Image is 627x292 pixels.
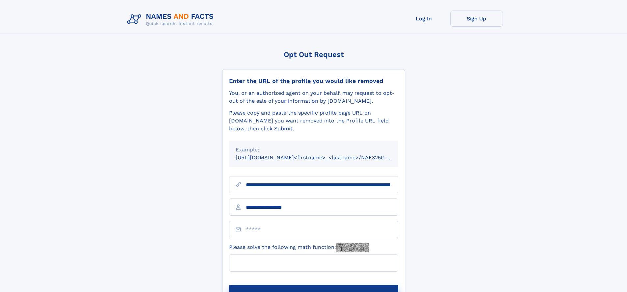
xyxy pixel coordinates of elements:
[124,11,219,28] img: Logo Names and Facts
[222,50,405,59] div: Opt Out Request
[229,243,369,252] label: Please solve the following math function:
[450,11,503,27] a: Sign Up
[398,11,450,27] a: Log In
[229,77,398,85] div: Enter the URL of the profile you would like removed
[229,109,398,133] div: Please copy and paste the specific profile page URL on [DOMAIN_NAME] you want removed into the Pr...
[236,154,411,161] small: [URL][DOMAIN_NAME]<firstname>_<lastname>/NAF325G-xxxxxxxx
[229,89,398,105] div: You, or an authorized agent on your behalf, may request to opt-out of the sale of your informatio...
[236,146,392,154] div: Example:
